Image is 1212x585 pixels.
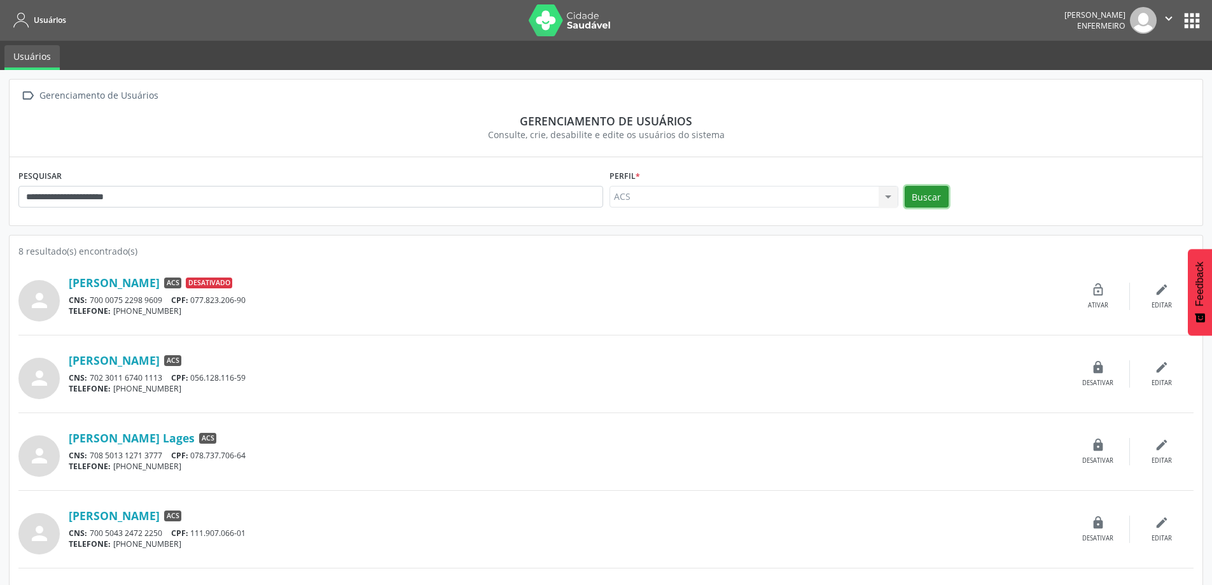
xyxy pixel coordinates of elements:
button: Buscar [905,186,949,208]
i: edit [1155,283,1169,297]
a:  Gerenciamento de Usuários [18,87,160,105]
i: person [28,522,51,545]
span: TELEFONE: [69,461,111,472]
span: Feedback [1194,262,1206,306]
i: lock [1091,516,1105,530]
button: apps [1181,10,1203,32]
div: [PHONE_NUMBER] [69,539,1066,549]
span: TELEFONE: [69,306,111,316]
span: Desativado [186,278,232,289]
div: [PHONE_NUMBER] [69,306,1066,316]
div: [PERSON_NAME] [1064,10,1125,20]
a: [PERSON_NAME] [69,353,160,367]
a: [PERSON_NAME] [69,276,160,290]
span: CNS: [69,450,87,461]
span: ACS [164,278,181,289]
a: Usuários [9,10,66,31]
div: 8 resultado(s) encontrado(s) [18,244,1194,258]
span: ACS [199,433,216,444]
div: Gerenciamento de Usuários [37,87,160,105]
i: lock [1091,438,1105,452]
span: ACS [164,511,181,522]
span: Usuários [34,15,66,25]
label: Perfil [609,166,640,186]
div: Consulte, crie, desabilite e edite os usuários do sistema [27,128,1185,141]
div: Editar [1152,456,1172,465]
span: CPF: [171,450,188,461]
div: Editar [1152,534,1172,543]
label: PESQUISAR [18,166,62,186]
i:  [18,87,37,105]
span: CNS: [69,372,87,383]
button: Feedback - Mostrar pesquisa [1188,249,1212,335]
div: Editar [1152,379,1172,388]
i: edit [1155,516,1169,530]
div: [PHONE_NUMBER] [69,461,1066,472]
button:  [1157,7,1181,34]
i: edit [1155,438,1169,452]
span: TELEFONE: [69,383,111,394]
div: 708 5013 1271 3777 078.737.706-64 [69,450,1066,461]
div: Editar [1152,301,1172,310]
i: edit [1155,360,1169,374]
span: ACS [164,355,181,367]
div: Desativar [1082,456,1113,465]
a: Usuários [4,45,60,70]
div: 702 3011 6740 1113 056.128.116-59 [69,372,1066,383]
div: [PHONE_NUMBER] [69,383,1066,394]
i: person [28,289,51,312]
i:  [1162,11,1176,25]
a: [PERSON_NAME] Lages [69,431,195,445]
i: person [28,444,51,467]
div: 700 5043 2472 2250 111.907.066-01 [69,528,1066,539]
div: 700 0075 2298 9609 077.823.206-90 [69,295,1066,306]
div: Gerenciamento de usuários [27,114,1185,128]
span: CPF: [171,528,188,539]
span: TELEFONE: [69,539,111,549]
i: lock [1091,360,1105,374]
div: Desativar [1082,379,1113,388]
div: Desativar [1082,534,1113,543]
img: img [1130,7,1157,34]
span: CPF: [171,295,188,306]
span: CNS: [69,295,87,306]
i: person [28,367,51,390]
div: Ativar [1088,301,1108,310]
i: lock_open [1091,283,1105,297]
span: CNS: [69,528,87,539]
a: [PERSON_NAME] [69,509,160,523]
span: Enfermeiro [1077,20,1125,31]
span: CPF: [171,372,188,383]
